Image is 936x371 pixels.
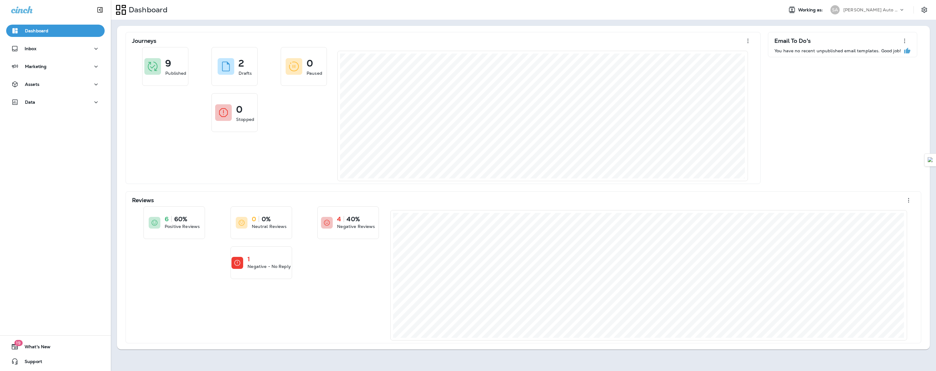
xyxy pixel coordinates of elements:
img: Detect Auto [928,157,933,163]
p: Dashboard [25,28,48,33]
p: Paused [307,70,322,76]
button: 19What's New [6,341,105,353]
p: Stopped [236,116,254,122]
p: Journeys [132,38,156,44]
p: You have no recent unpublished email templates. Good job! [774,48,901,53]
p: Inbox [25,46,36,51]
button: Settings [919,4,930,15]
p: Neutral Reviews [252,223,287,229]
span: Support [18,359,42,366]
p: Negative - No Reply [247,263,291,269]
p: 0 [307,60,313,66]
p: 40% [347,216,360,222]
p: 0% [262,216,271,222]
span: What's New [18,344,50,352]
button: Collapse Sidebar [91,4,109,16]
span: 19 [14,340,22,346]
p: 0 [236,106,243,113]
button: Assets [6,78,105,90]
p: Assets [25,82,39,87]
p: Positive Reviews [165,223,200,229]
p: Marketing [25,64,46,69]
p: Data [25,100,35,105]
span: Working as: [798,7,824,13]
p: 1 [247,256,250,262]
p: Reviews [132,197,154,203]
p: Published [165,70,186,76]
button: Marketing [6,60,105,73]
p: 4 [337,216,341,222]
p: [PERSON_NAME] Auto Service & Tire Pros [843,7,899,12]
p: Negative Reviews [337,223,375,229]
div: SA [830,5,840,14]
p: Drafts [239,70,252,76]
p: 0 [252,216,256,222]
p: 9 [165,60,171,66]
p: Dashboard [126,5,167,14]
button: Support [6,355,105,368]
p: Email To Do's [774,38,811,44]
button: Dashboard [6,25,105,37]
p: 60% [174,216,187,222]
button: Data [6,96,105,108]
p: 6 [165,216,169,222]
p: 2 [239,60,244,66]
button: Inbox [6,42,105,55]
